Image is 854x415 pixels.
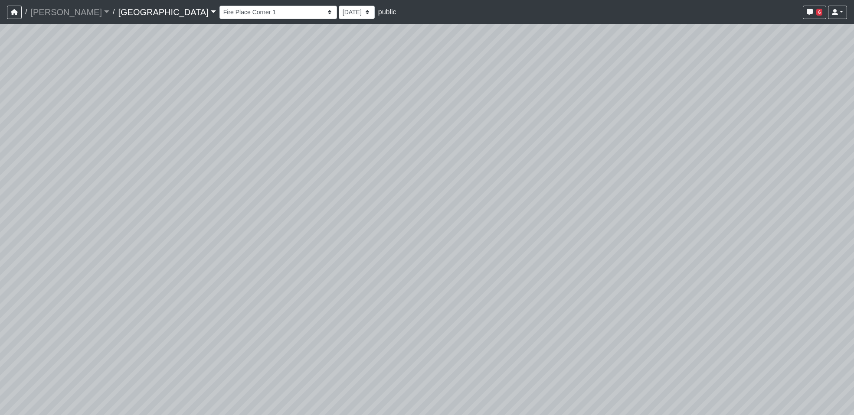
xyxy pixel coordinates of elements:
[22,3,30,21] span: /
[109,3,118,21] span: /
[816,9,822,16] span: 6
[378,8,396,16] span: public
[803,6,826,19] button: 6
[7,398,58,415] iframe: Ybug feedback widget
[118,3,216,21] a: [GEOGRAPHIC_DATA]
[30,3,109,21] a: [PERSON_NAME]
